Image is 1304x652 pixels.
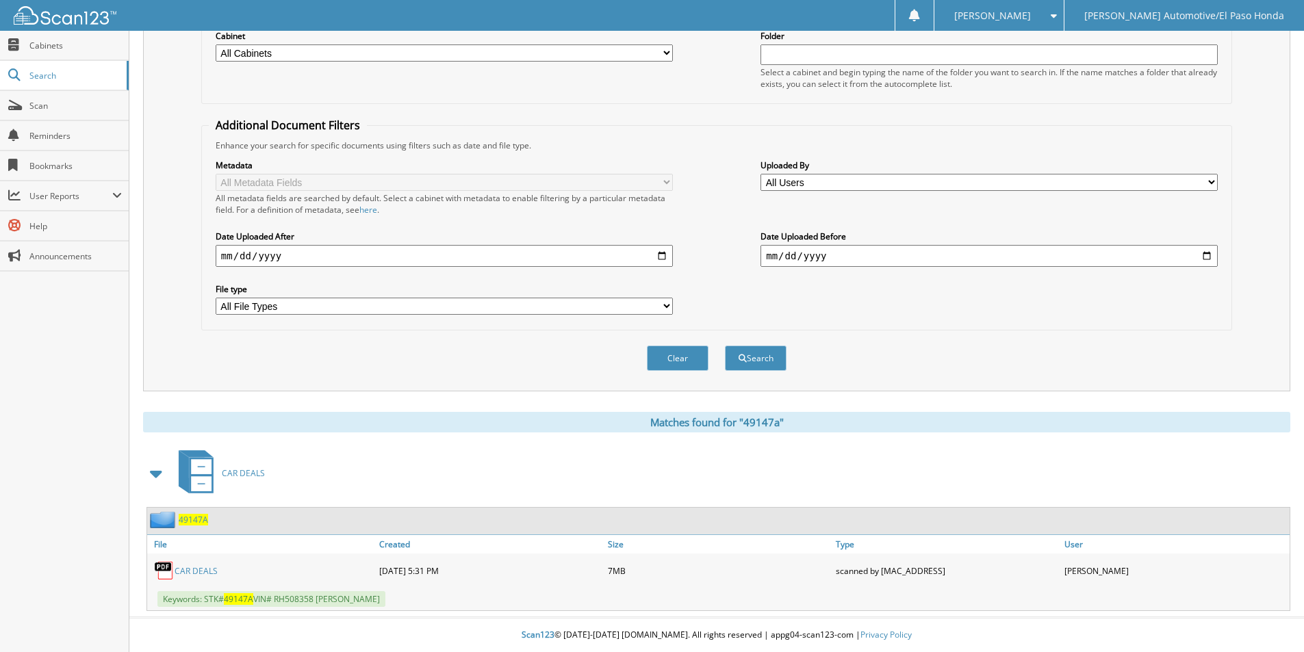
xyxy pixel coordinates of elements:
[1236,586,1304,652] iframe: Chat Widget
[832,557,1061,584] div: scanned by [MAC_ADDRESS]
[216,245,673,267] input: start
[522,629,554,640] span: Scan123
[216,231,673,242] label: Date Uploaded After
[216,283,673,295] label: File type
[224,593,253,605] span: 49147A
[129,618,1304,652] div: © [DATE]-[DATE] [DOMAIN_NAME]. All rights reserved | appg04-scan123-com |
[216,159,673,171] label: Metadata
[29,190,112,202] span: User Reports
[209,140,1225,151] div: Enhance your search for specific documents using filters such as date and file type.
[157,591,385,607] span: Keywords: STK# VIN# RH508358 [PERSON_NAME]
[647,345,708,371] button: Clear
[604,557,833,584] div: 7MB
[860,629,912,640] a: Privacy Policy
[832,535,1061,553] a: Type
[216,192,673,216] div: All metadata fields are searched by default. Select a cabinet with metadata to enable filtering b...
[954,12,1031,20] span: [PERSON_NAME]
[150,511,179,528] img: folder2.png
[29,100,122,112] span: Scan
[143,412,1290,432] div: Matches found for "49147a"
[376,535,604,553] a: Created
[760,159,1218,171] label: Uploaded By
[175,565,218,577] a: CAR DEALS
[216,30,673,42] label: Cabinet
[760,66,1218,90] div: Select a cabinet and begin typing the name of the folder you want to search in. If the name match...
[1084,12,1284,20] span: [PERSON_NAME] Automotive/El Paso Honda
[29,40,122,51] span: Cabinets
[179,514,208,525] a: 49147A
[760,245,1218,267] input: end
[29,130,122,142] span: Reminders
[14,6,116,25] img: scan123-logo-white.svg
[760,231,1218,242] label: Date Uploaded Before
[154,560,175,581] img: PDF.png
[604,535,833,553] a: Size
[29,70,120,81] span: Search
[1061,557,1290,584] div: [PERSON_NAME]
[376,557,604,584] div: [DATE] 5:31 PM
[725,345,787,371] button: Search
[29,220,122,232] span: Help
[222,467,265,479] span: CAR DEALS
[29,160,122,172] span: Bookmarks
[147,535,376,553] a: File
[760,30,1218,42] label: Folder
[359,204,377,216] a: here
[209,118,367,133] legend: Additional Document Filters
[170,446,265,500] a: CAR DEALS
[1061,535,1290,553] a: User
[29,250,122,262] span: Announcements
